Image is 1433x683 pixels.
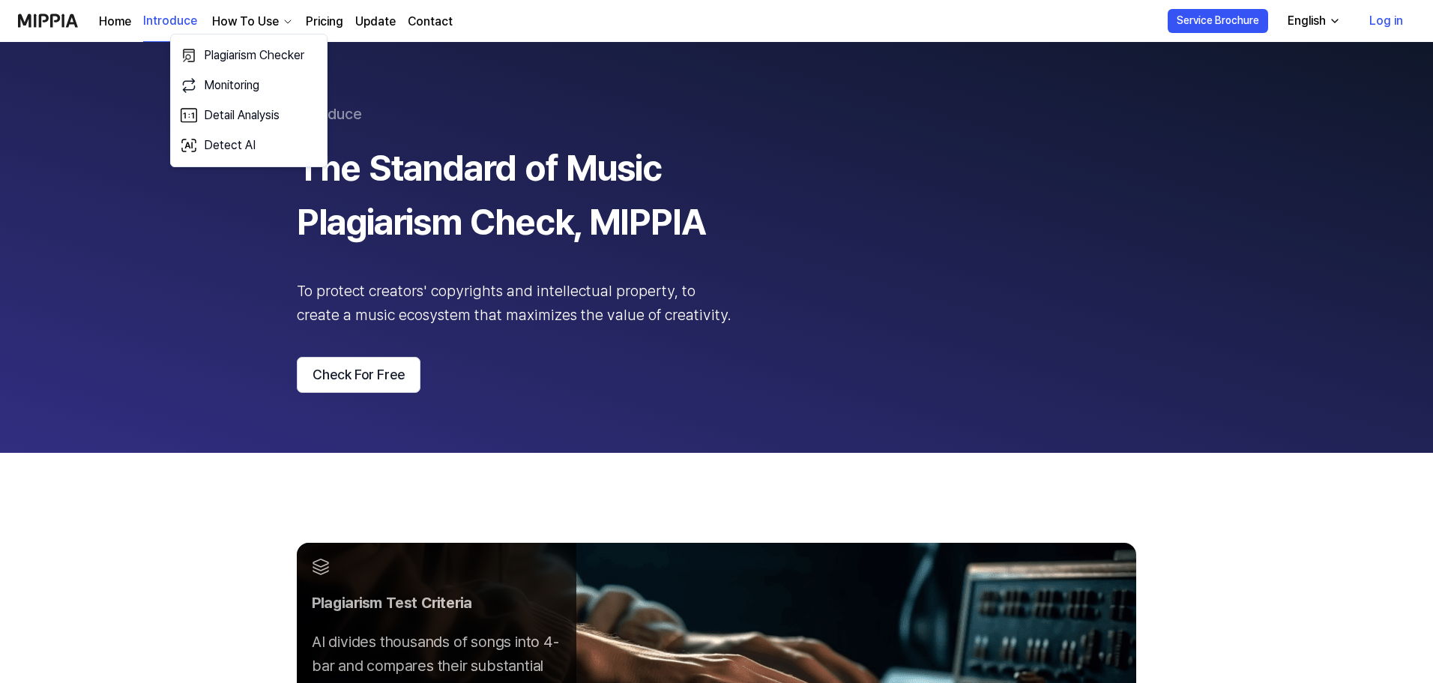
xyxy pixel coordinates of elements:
a: Monitoring [177,70,321,100]
button: Check For Free [297,357,420,393]
div: English [1285,12,1329,30]
a: Home [99,13,131,31]
div: To protect creators' copyrights and intellectual property, to create a music ecosystem that maxim... [297,279,731,327]
a: Update [355,13,396,31]
a: Contact [408,13,453,31]
div: The Standard of Music Plagiarism Check, MIPPIA [297,141,731,249]
a: Detect AI [177,130,321,160]
div: How To Use [209,13,282,31]
div: Plagiarism Test Criteria [312,591,561,615]
a: Check For Free [297,357,1136,393]
button: Service Brochure [1168,9,1268,33]
a: Pricing [306,13,343,31]
button: How To Use [209,13,294,31]
div: introduce [297,102,1136,126]
button: English [1276,6,1350,36]
a: Detail Analysis [177,100,321,130]
a: Plagiarism Checker [177,40,321,70]
a: Introduce [143,1,197,42]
